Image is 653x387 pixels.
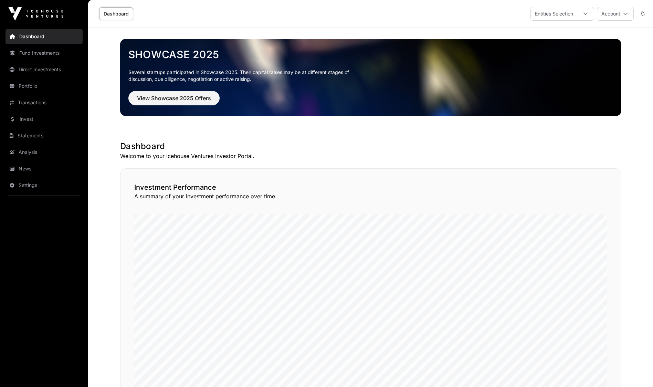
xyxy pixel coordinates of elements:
p: Several startups participated in Showcase 2025. Their capital raises may be at different stages o... [128,69,360,83]
button: View Showcase 2025 Offers [128,91,220,105]
a: Transactions [6,95,83,110]
a: Fund Investments [6,45,83,61]
a: Direct Investments [6,62,83,77]
h1: Dashboard [120,141,621,152]
a: Showcase 2025 [128,48,613,61]
h2: Investment Performance [134,182,607,192]
a: Dashboard [6,29,83,44]
img: Icehouse Ventures Logo [8,7,63,21]
button: Account [597,7,634,21]
a: View Showcase 2025 Offers [128,98,220,105]
a: Dashboard [99,7,133,20]
a: Settings [6,178,83,193]
p: A summary of your investment performance over time. [134,192,607,200]
div: Entities Selection [531,7,577,20]
a: News [6,161,83,176]
span: View Showcase 2025 Offers [137,94,211,102]
a: Invest [6,112,83,127]
a: Statements [6,128,83,143]
iframe: Chat Widget [619,354,653,387]
p: Welcome to your Icehouse Ventures Investor Portal. [120,152,621,160]
a: Portfolio [6,79,83,94]
img: Showcase 2025 [120,39,621,116]
a: Analysis [6,145,83,160]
